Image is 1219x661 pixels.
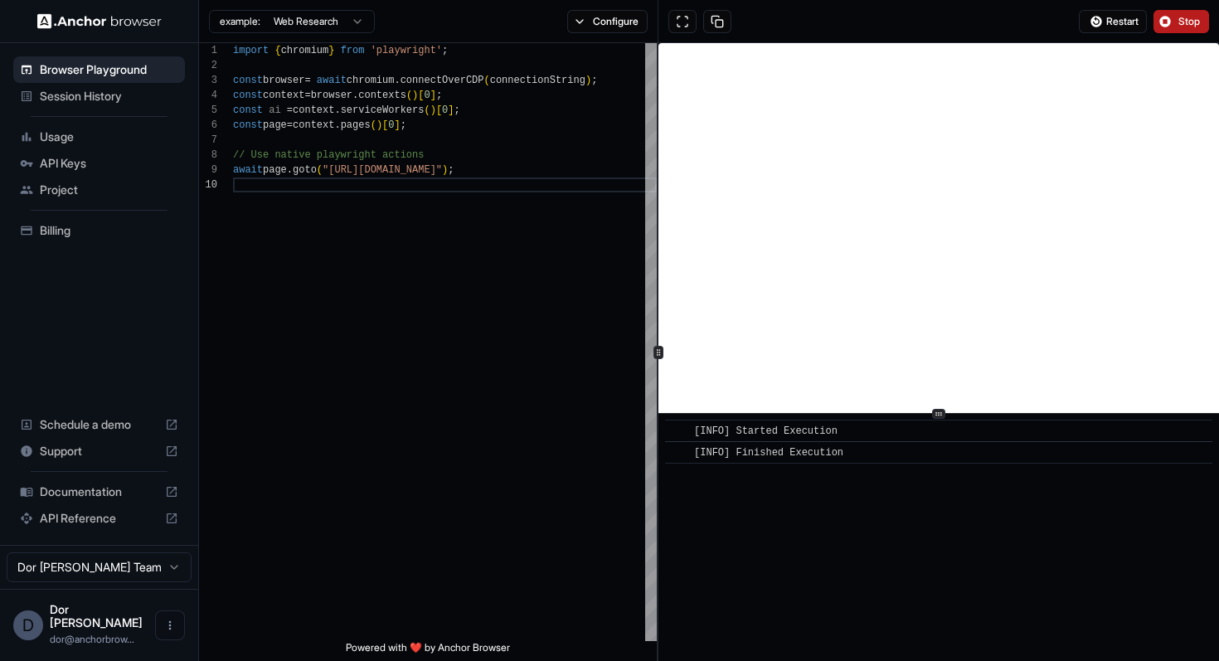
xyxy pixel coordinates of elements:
[317,75,347,86] span: await
[436,90,442,101] span: ;
[13,56,185,83] div: Browser Playground
[371,119,376,131] span: (
[199,103,217,118] div: 5
[13,150,185,177] div: API Keys
[448,104,454,116] span: ]
[341,119,371,131] span: pages
[40,416,158,433] span: Schedule a demo
[358,90,406,101] span: contexts
[40,484,158,500] span: Documentation
[694,447,843,459] span: [INFO] Finished Execution
[293,119,334,131] span: context
[484,75,490,86] span: (
[424,90,430,101] span: 0
[40,222,178,239] span: Billing
[703,10,731,33] button: Copy session ID
[401,75,484,86] span: connectOverCDP
[233,164,263,176] span: await
[199,118,217,133] div: 6
[13,505,185,532] div: API Reference
[490,75,585,86] span: connectionString
[382,119,388,131] span: [
[304,75,310,86] span: =
[293,104,334,116] span: context
[37,13,162,29] img: Anchor Logo
[424,104,430,116] span: (
[334,104,340,116] span: .
[263,119,287,131] span: page
[233,119,263,131] span: const
[199,133,217,148] div: 7
[40,61,178,78] span: Browser Playground
[334,119,340,131] span: .
[694,425,838,437] span: [INFO] Started Execution
[591,75,597,86] span: ;
[40,443,158,459] span: Support
[269,104,280,116] span: ai
[442,45,448,56] span: ;
[673,445,682,461] span: ​
[233,90,263,101] span: const
[394,119,400,131] span: ]
[1178,15,1202,28] span: Stop
[40,182,178,198] span: Project
[673,423,682,440] span: ​
[40,129,178,145] span: Usage
[13,479,185,505] div: Documentation
[233,104,263,116] span: const
[263,90,304,101] span: context
[347,75,395,86] span: chromium
[328,45,334,56] span: }
[281,45,329,56] span: chromium
[199,73,217,88] div: 3
[418,90,424,101] span: [
[199,58,217,73] div: 2
[352,90,358,101] span: .
[13,438,185,464] div: Support
[430,90,436,101] span: ]
[13,124,185,150] div: Usage
[436,104,442,116] span: [
[274,45,280,56] span: {
[341,104,425,116] span: serviceWorkers
[394,75,400,86] span: .
[317,164,323,176] span: (
[233,45,269,56] span: import
[454,104,460,116] span: ;
[233,149,424,161] span: // Use native playwright actions
[567,10,648,33] button: Configure
[199,148,217,163] div: 8
[346,641,510,661] span: Powered with ❤️ by Anchor Browser
[199,43,217,58] div: 1
[388,119,394,131] span: 0
[401,119,406,131] span: ;
[40,88,178,104] span: Session History
[430,104,436,116] span: )
[263,75,304,86] span: browser
[40,510,158,527] span: API Reference
[287,164,293,176] span: .
[304,90,310,101] span: =
[442,104,448,116] span: 0
[323,164,442,176] span: "[URL][DOMAIN_NAME]"
[220,15,260,28] span: example:
[13,217,185,244] div: Billing
[13,177,185,203] div: Project
[293,164,317,176] span: goto
[199,177,217,192] div: 10
[448,164,454,176] span: ;
[263,164,287,176] span: page
[1106,15,1139,28] span: Restart
[311,90,352,101] span: browser
[406,90,412,101] span: (
[233,75,263,86] span: const
[1153,10,1209,33] button: Stop
[13,83,185,109] div: Session History
[585,75,591,86] span: )
[287,119,293,131] span: =
[412,90,418,101] span: )
[155,610,185,640] button: Open menu
[40,155,178,172] span: API Keys
[13,610,43,640] div: D
[442,164,448,176] span: )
